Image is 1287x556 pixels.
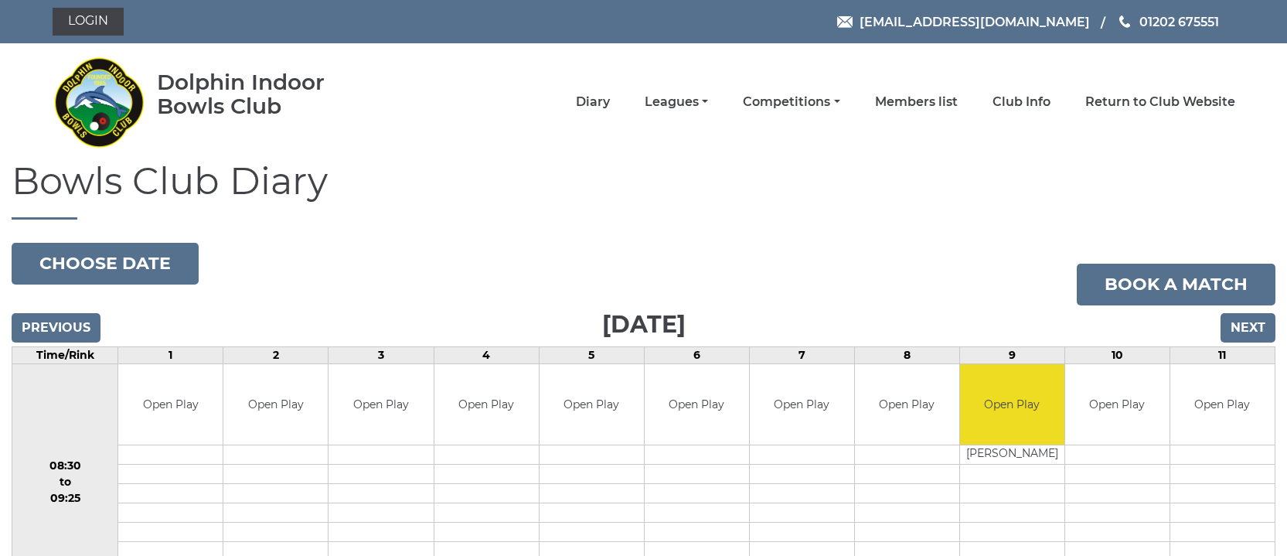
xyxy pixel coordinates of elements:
[644,346,749,363] td: 6
[1117,12,1219,32] a: Phone us 01202 675551
[53,8,124,36] a: Login
[329,346,434,363] td: 3
[992,94,1050,111] a: Club Info
[329,364,433,445] td: Open Play
[53,48,145,156] img: Dolphin Indoor Bowls Club
[854,346,959,363] td: 8
[860,14,1090,29] span: [EMAIL_ADDRESS][DOMAIN_NAME]
[12,243,199,285] button: Choose date
[645,94,708,111] a: Leagues
[223,346,329,363] td: 2
[875,94,958,111] a: Members list
[540,364,644,445] td: Open Play
[118,364,223,445] td: Open Play
[959,346,1064,363] td: 9
[434,346,539,363] td: 4
[12,313,100,343] input: Previous
[750,364,854,445] td: Open Play
[855,364,959,445] td: Open Play
[960,445,1064,465] td: [PERSON_NAME]
[12,346,118,363] td: Time/Rink
[645,364,749,445] td: Open Play
[837,16,853,28] img: Email
[157,70,374,118] div: Dolphin Indoor Bowls Club
[837,12,1090,32] a: Email [EMAIL_ADDRESS][DOMAIN_NAME]
[960,364,1064,445] td: Open Play
[743,94,839,111] a: Competitions
[1119,15,1130,28] img: Phone us
[1065,364,1170,445] td: Open Play
[539,346,644,363] td: 5
[749,346,854,363] td: 7
[1085,94,1235,111] a: Return to Club Website
[1077,264,1275,305] a: Book a match
[576,94,610,111] a: Diary
[118,346,223,363] td: 1
[1170,346,1275,363] td: 11
[1221,313,1275,343] input: Next
[1170,364,1275,445] td: Open Play
[12,161,1275,220] h1: Bowls Club Diary
[1064,346,1170,363] td: 10
[434,364,539,445] td: Open Play
[1139,14,1219,29] span: 01202 675551
[223,364,328,445] td: Open Play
